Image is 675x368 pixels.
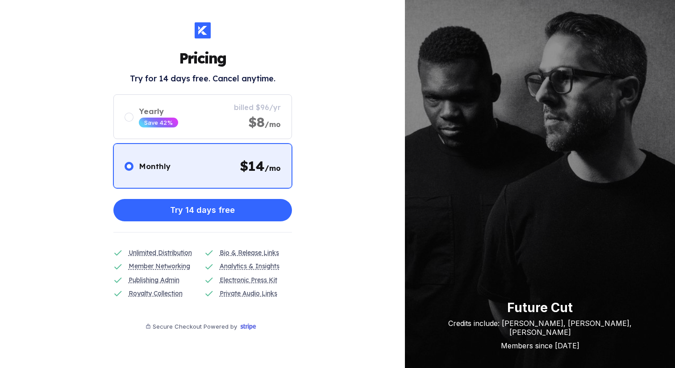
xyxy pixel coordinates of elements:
[139,106,178,116] div: Yearly
[130,73,275,84] h2: Try for 14 days free. Cancel anytime.
[423,300,657,315] div: Future Cut
[220,288,277,298] div: Private Audio Links
[153,323,237,330] div: Secure Checkout Powered by
[220,275,277,285] div: Electronic Press Kit
[129,261,190,271] div: Member Networking
[144,119,173,126] div: Save 42%
[113,199,292,221] button: Try 14 days free
[423,319,657,337] div: Credits include: [PERSON_NAME], [PERSON_NAME], [PERSON_NAME]
[170,201,235,219] div: Try 14 days free
[139,161,171,171] div: Monthly
[129,248,192,258] div: Unlimited Distribution
[179,49,226,67] h1: Pricing
[248,114,281,131] div: $8
[234,103,281,112] div: billed $96/yr
[265,164,281,173] span: /mo
[265,120,281,129] span: /mo
[129,288,183,298] div: Royalty Collection
[423,341,657,350] div: Members since [DATE]
[220,261,279,271] div: Analytics & Insights
[129,275,179,285] div: Publishing Admin
[240,157,281,174] div: $ 14
[220,248,279,258] div: Bio & Release Links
